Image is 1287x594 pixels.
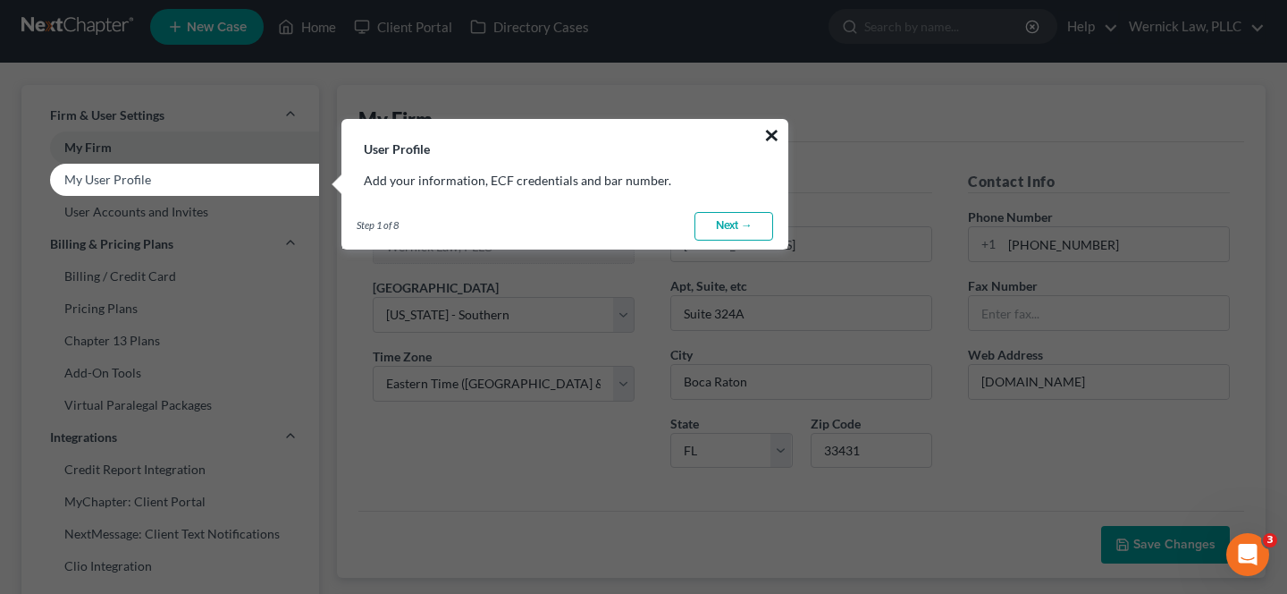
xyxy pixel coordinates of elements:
a: My User Profile [21,164,319,196]
a: Next → [694,212,773,241]
h3: User Profile [342,120,787,157]
button: × [763,121,780,149]
span: 3 [1263,533,1277,547]
span: Step 1 of 8 [357,218,399,233]
p: Add your information, ECF credentials and bar number. [364,172,766,190]
iframe: Intercom live chat [1226,533,1269,576]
